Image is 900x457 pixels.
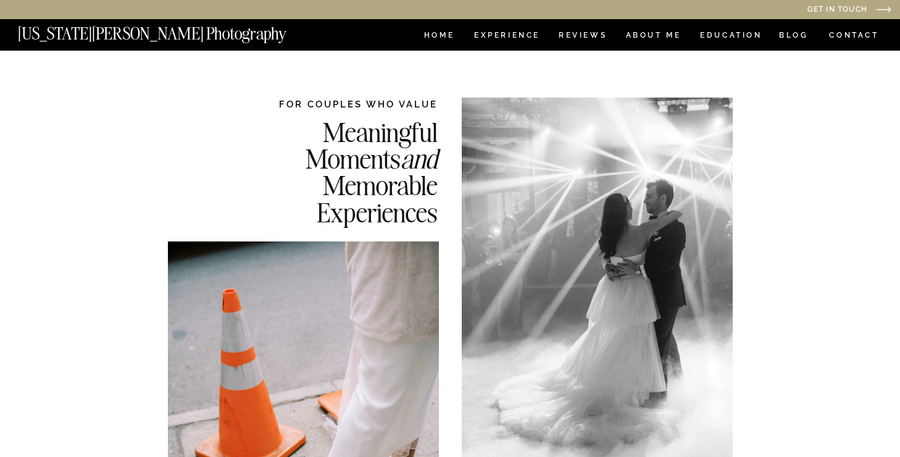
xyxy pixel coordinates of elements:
h2: Meaningful Moments Memorable Experiences [243,119,438,224]
a: BLOG [779,31,809,42]
h2: FOR COUPLES WHO VALUE [243,98,438,111]
a: REVIEWS [559,31,605,42]
a: EDUCATION [699,31,764,42]
a: HOME [422,31,457,42]
a: Get in Touch [681,6,867,15]
a: ABOUT ME [625,31,681,42]
i: and [401,141,438,175]
a: [US_STATE][PERSON_NAME] Photography [18,25,328,36]
a: CONTACT [828,28,880,42]
a: Experience [474,31,539,42]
